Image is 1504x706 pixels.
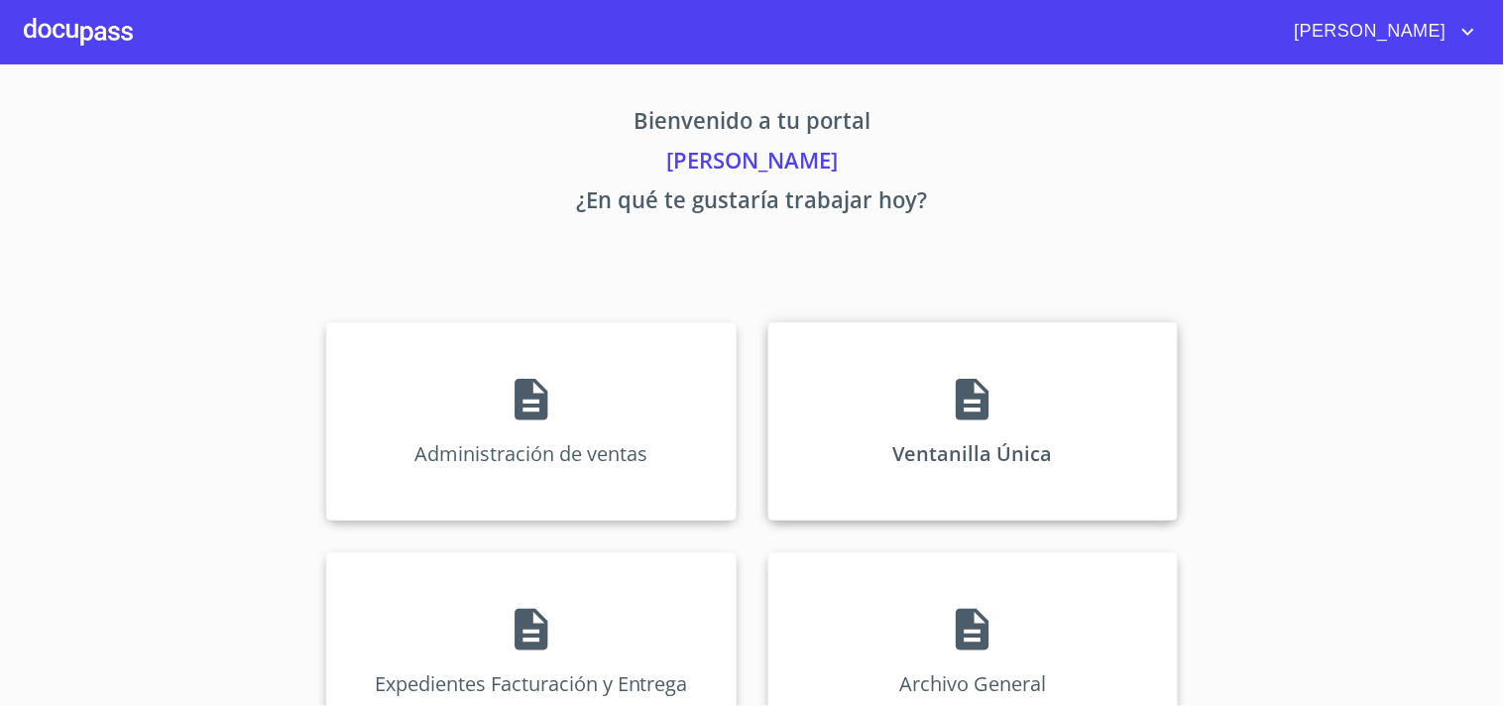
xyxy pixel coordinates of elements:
p: Expedientes Facturación y Entrega [375,670,688,697]
span: [PERSON_NAME] [1280,16,1456,48]
p: Archivo General [899,670,1046,697]
p: ¿En qué te gustaría trabajar hoy? [142,183,1363,223]
p: Ventanilla Única [893,440,1053,467]
p: Administración de ventas [414,440,647,467]
p: [PERSON_NAME] [142,144,1363,183]
p: Bienvenido a tu portal [142,104,1363,144]
button: account of current user [1280,16,1480,48]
